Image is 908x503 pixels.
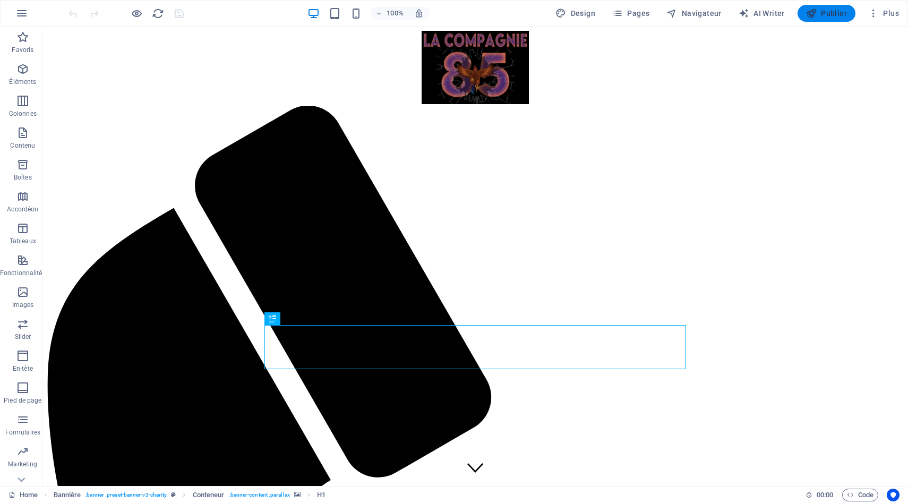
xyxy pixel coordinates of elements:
[806,489,834,501] h6: Durée de la session
[864,5,903,22] button: Plus
[5,428,40,437] p: Formulaires
[824,491,826,499] span: :
[612,8,649,19] span: Pages
[662,5,725,22] button: Navigateur
[847,489,873,501] span: Code
[868,8,899,19] span: Plus
[9,78,36,86] p: Éléments
[15,333,31,341] p: Slider
[13,364,33,373] p: En-tête
[228,489,289,501] span: . banner-content .parallax
[734,5,789,22] button: AI Writer
[666,8,721,19] span: Navigateur
[8,489,38,501] a: Cliquez pour annuler la sélection. Double-cliquez pour ouvrir Pages.
[387,7,404,20] h6: 100%
[414,8,424,18] i: Lors du redimensionnement, ajuster automatiquement le niveau de zoom en fonction de l'appareil sé...
[806,8,847,19] span: Publier
[152,7,164,20] i: Actualiser la page
[551,5,599,22] button: Design
[54,489,81,501] span: Cliquez pour sélectionner. Double-cliquez pour modifier.
[608,5,654,22] button: Pages
[12,301,34,309] p: Images
[10,141,35,150] p: Contenu
[294,492,301,498] i: Cet élément contient un arrière-plan.
[151,7,164,20] button: reload
[171,492,176,498] i: Cet élément est une présélection personnalisable.
[12,46,33,54] p: Favoris
[10,237,36,245] p: Tableaux
[8,460,37,468] p: Marketing
[887,489,900,501] button: Usercentrics
[193,489,225,501] span: Cliquez pour sélectionner. Double-cliquez pour modifier.
[14,173,32,182] p: Boîtes
[551,5,599,22] div: Design (Ctrl+Alt+Y)
[7,205,38,214] p: Accordéon
[85,489,167,501] span: . banner .preset-banner-v3-charity
[842,489,878,501] button: Code
[817,489,833,501] span: 00 00
[555,8,595,19] span: Design
[4,396,41,405] p: Pied de page
[9,109,37,118] p: Colonnes
[371,7,408,20] button: 100%
[739,8,785,19] span: AI Writer
[798,5,855,22] button: Publier
[317,489,325,501] span: Cliquez pour sélectionner. Double-cliquez pour modifier.
[130,7,143,20] button: Cliquez ici pour quitter le mode Aperçu et poursuivre l'édition.
[54,489,326,501] nav: breadcrumb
